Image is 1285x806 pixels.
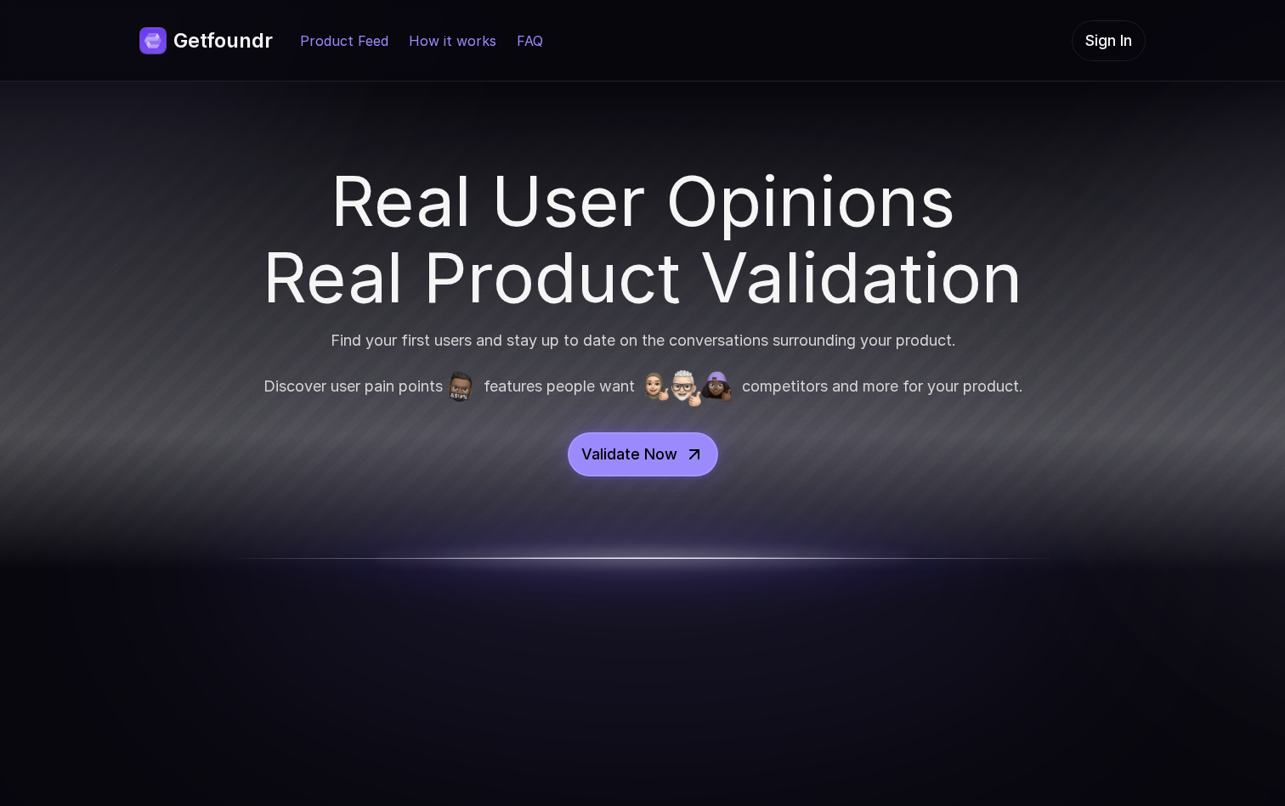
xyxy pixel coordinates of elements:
p: Sign In [1085,30,1132,52]
a: Getfoundr [139,27,273,54]
p: Getfoundr [173,27,273,54]
a: Product Feed [300,32,388,49]
a: Sign In [1072,20,1146,61]
a: How it works [409,32,496,49]
a: FAQ [517,32,543,49]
